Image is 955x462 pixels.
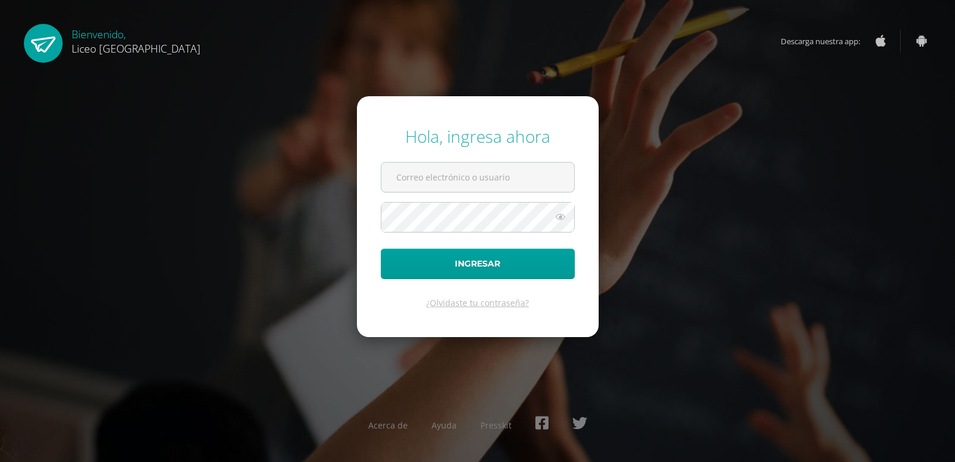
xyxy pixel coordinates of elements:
div: Hola, ingresa ahora [381,125,575,148]
span: Descarga nuestra app: [781,30,872,53]
input: Correo electrónico o usuario [381,163,574,192]
div: Bienvenido, [72,24,201,56]
a: Presskit [480,420,512,431]
a: Ayuda [432,420,457,431]
a: Acerca de [368,420,408,431]
span: Liceo [GEOGRAPHIC_DATA] [72,41,201,56]
button: Ingresar [381,249,575,279]
a: ¿Olvidaste tu contraseña? [426,297,529,308]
